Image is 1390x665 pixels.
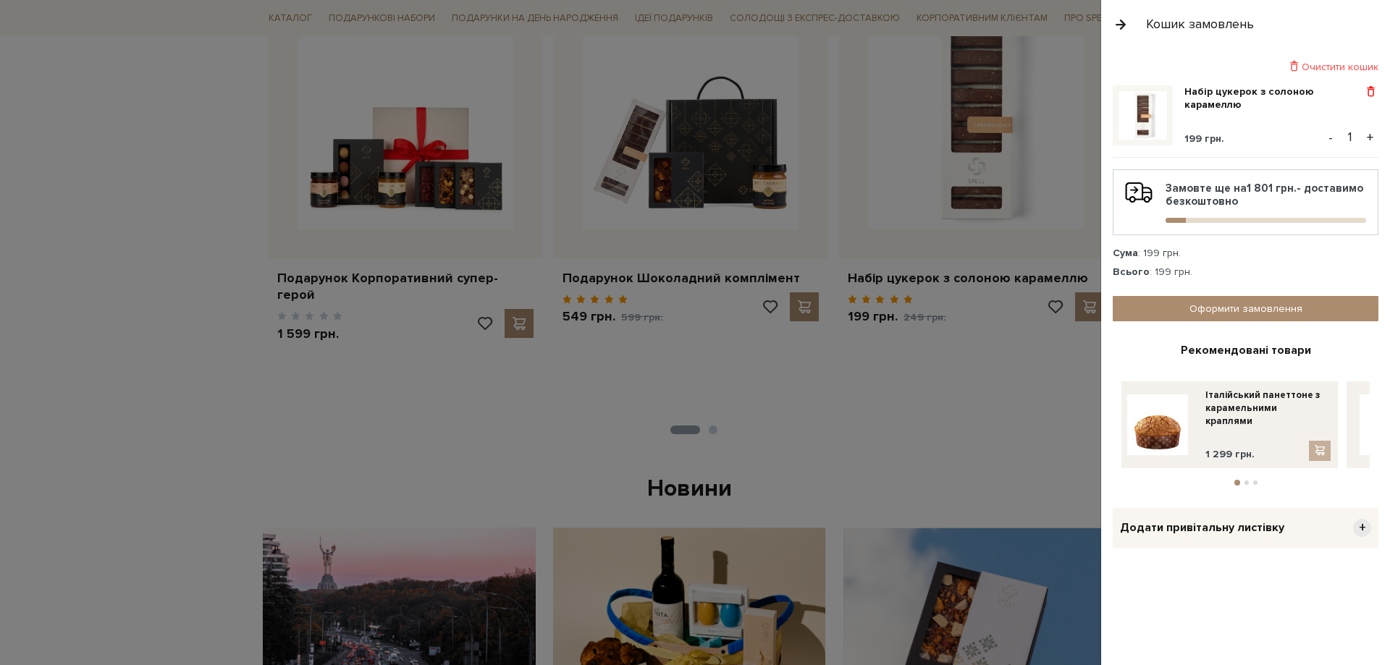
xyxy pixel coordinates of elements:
[1146,16,1254,33] div: Кошик замовлень
[1113,266,1150,278] strong: Всього
[1120,520,1284,535] span: Додати привітальну листівку
[1127,394,1188,455] img: Італійський панеттоне з карамельними краплями
[1244,480,1249,485] button: 2 of 3
[1121,343,1370,358] div: Рекомендовані товари
[1362,127,1378,148] button: +
[1113,60,1378,74] div: Очистити кошик
[1113,266,1378,279] div: : 199 грн.
[1113,247,1378,260] div: : 199 грн.
[1125,182,1366,223] div: Замовте ще на - доставимо безкоштовно
[1205,389,1331,428] a: Італійський панеттоне з карамельними краплями
[1234,480,1240,486] button: 1 of 3
[1119,91,1167,140] img: Набір цукерок з солоною карамеллю
[1184,132,1224,145] span: 199 грн.
[1323,127,1338,148] button: -
[1353,519,1371,537] span: +
[1205,448,1255,461] span: 1 299 грн.
[1247,182,1297,195] b: 1 801 грн.
[1253,480,1258,485] button: 3 of 3
[1113,247,1138,259] strong: Сума
[1184,85,1363,111] a: Набір цукерок з солоною карамеллю
[1113,296,1378,321] a: Оформити замовлення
